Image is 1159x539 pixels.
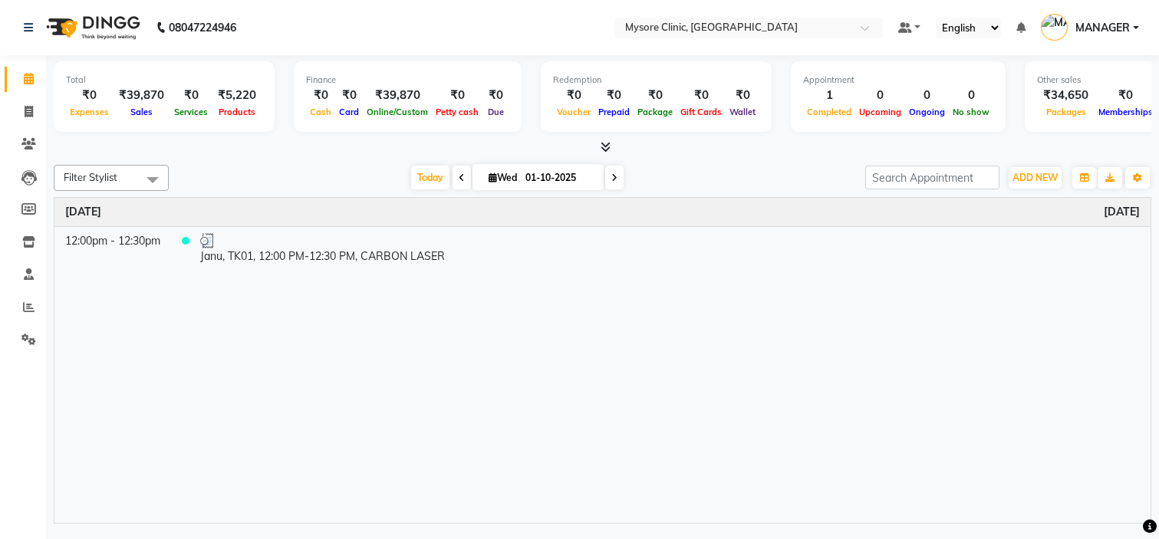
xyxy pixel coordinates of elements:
[306,107,335,117] span: Cash
[432,107,482,117] span: Petty cash
[553,74,759,87] div: Redemption
[1075,20,1130,36] span: MANAGER
[865,166,999,189] input: Search Appointment
[212,87,262,104] div: ₹5,220
[306,87,335,104] div: ₹0
[726,107,759,117] span: Wallet
[634,87,677,104] div: ₹0
[803,87,855,104] div: 1
[949,87,993,104] div: 0
[64,171,117,183] span: Filter Stylist
[553,107,594,117] span: Voucher
[54,198,1151,227] th: October 1, 2025
[521,166,598,189] input: 2025-10-01
[1095,87,1157,104] div: ₹0
[594,87,634,104] div: ₹0
[1104,204,1140,220] a: October 1, 2025
[66,74,262,87] div: Total
[363,87,432,104] div: ₹39,870
[855,107,905,117] span: Upcoming
[485,172,521,183] span: Wed
[482,87,509,104] div: ₹0
[1042,107,1090,117] span: Packages
[634,107,677,117] span: Package
[803,74,993,87] div: Appointment
[113,87,170,104] div: ₹39,870
[54,226,171,271] td: 12:00pm - 12:30pm
[411,166,449,189] span: Today
[39,6,144,49] img: logo
[677,107,726,117] span: Gift Cards
[363,107,432,117] span: Online/Custom
[189,226,1151,271] td: Janu, TK01, 12:00 PM-12:30 PM, CARBON LASER
[170,107,212,117] span: Services
[432,87,482,104] div: ₹0
[905,87,949,104] div: 0
[726,87,759,104] div: ₹0
[66,87,113,104] div: ₹0
[594,107,634,117] span: Prepaid
[484,107,508,117] span: Due
[215,107,259,117] span: Products
[335,87,363,104] div: ₹0
[1095,107,1157,117] span: Memberships
[855,87,905,104] div: 0
[1037,87,1095,104] div: ₹34,650
[306,74,509,87] div: Finance
[949,107,993,117] span: No show
[127,107,156,117] span: Sales
[169,6,236,49] b: 08047224946
[1012,172,1058,183] span: ADD NEW
[65,204,101,220] a: October 1, 2025
[335,107,363,117] span: Card
[553,87,594,104] div: ₹0
[170,87,212,104] div: ₹0
[1041,14,1068,41] img: MANAGER
[803,107,855,117] span: Completed
[677,87,726,104] div: ₹0
[905,107,949,117] span: Ongoing
[1009,167,1062,189] button: ADD NEW
[66,107,113,117] span: Expenses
